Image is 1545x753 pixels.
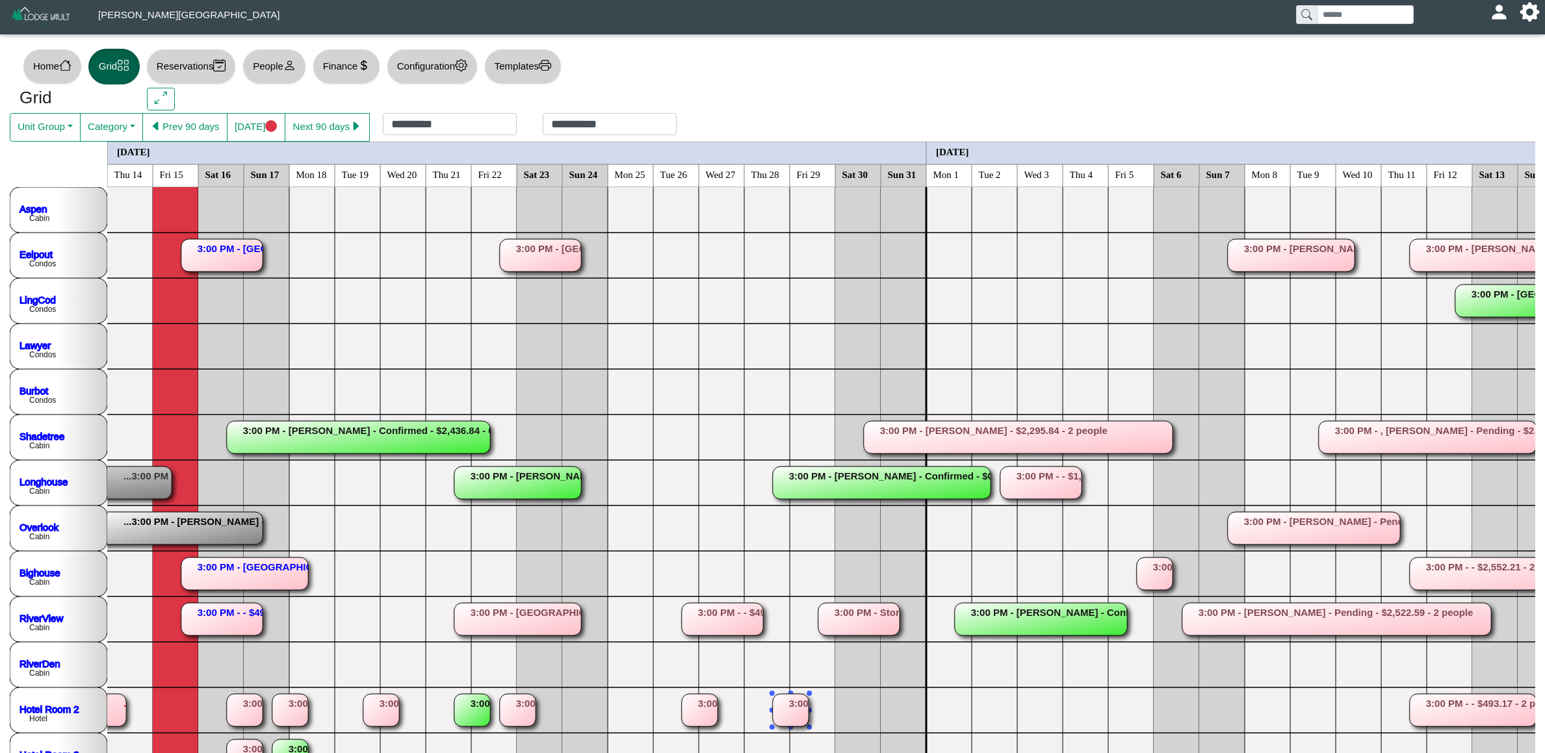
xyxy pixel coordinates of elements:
a: RiverView [19,612,63,623]
text: Cabin [29,532,49,541]
a: Hotel Room 2 [19,703,79,714]
a: Overlook [19,521,59,532]
button: [DATE]circle fill [227,113,285,142]
text: Hotel [29,714,47,723]
text: Cabin [29,441,49,450]
svg: search [1301,9,1312,19]
a: RiverDen [19,657,60,669]
text: Sat 30 [842,169,868,179]
text: Sun 7 [1206,169,1230,179]
text: Tue 9 [1297,169,1319,179]
text: Thu 4 [1070,169,1093,179]
text: Condos [29,305,56,314]
svg: caret left fill [150,120,162,133]
text: Condos [29,350,56,359]
button: arrows angle expand [147,88,175,111]
button: Unit Group [10,113,81,142]
text: Tue 26 [660,169,688,179]
svg: person [283,59,296,71]
svg: printer [539,59,551,71]
button: Homehouse [23,49,82,84]
text: Fri 5 [1115,169,1134,179]
text: Cabin [29,214,49,223]
text: Cabin [29,669,49,678]
text: Wed 20 [387,169,417,179]
svg: calendar2 check [213,59,226,71]
svg: house [59,59,71,71]
svg: gear [455,59,467,71]
button: Templatesprinter [484,49,562,84]
button: Configurationgear [387,49,478,84]
text: Condos [29,396,56,405]
text: Sun 17 [251,169,279,179]
a: Bighouse [19,567,60,578]
h3: Grid [19,88,127,108]
text: Tue 19 [342,169,369,179]
a: Aspen [19,203,47,214]
text: Fri 22 [478,169,502,179]
button: Peopleperson [242,49,305,84]
button: Financecurrency dollar [313,49,380,84]
svg: caret right fill [350,120,362,133]
svg: currency dollar [357,59,370,71]
text: Thu 11 [1388,169,1416,179]
text: Thu 21 [433,169,461,179]
svg: arrows angle expand [155,92,167,104]
svg: gear fill [1525,7,1535,17]
text: Tue 2 [979,169,1001,179]
text: Sat 23 [524,169,550,179]
a: Burbot [19,385,49,396]
text: Cabin [29,578,49,587]
a: Longhouse [19,476,68,487]
text: Fri 15 [160,169,183,179]
text: Wed 3 [1024,169,1049,179]
text: Mon 8 [1252,169,1278,179]
text: Fri 12 [1434,169,1457,179]
text: Sun 31 [888,169,916,179]
text: [DATE] [936,146,969,157]
a: LingCod [19,294,56,305]
button: Next 90 dayscaret right fill [285,113,370,142]
img: Z [10,5,72,28]
text: Thu 14 [114,169,142,179]
text: Sat 13 [1479,169,1505,179]
text: Fri 29 [797,169,820,179]
text: Sun 24 [569,169,598,179]
text: Sat 16 [205,169,231,179]
text: Wed 27 [706,169,736,179]
a: Lawyer [19,339,51,350]
text: Sat 6 [1161,169,1182,179]
svg: circle fill [265,120,278,133]
text: Mon 25 [615,169,645,179]
text: Mon 1 [933,169,959,179]
svg: person fill [1494,7,1504,17]
text: Mon 18 [296,169,327,179]
button: Gridgrid [88,49,140,84]
a: Eelpout [19,248,53,259]
a: Shadetree [19,430,64,441]
input: Check in [383,113,517,135]
text: Thu 28 [751,169,779,179]
text: Condos [29,259,56,268]
text: Cabin [29,623,49,632]
input: Check out [543,113,677,135]
svg: grid [117,59,129,71]
text: [DATE] [117,146,150,157]
button: caret left fillPrev 90 days [142,113,227,142]
text: Cabin [29,487,49,496]
button: Category [80,113,143,142]
text: Wed 10 [1343,169,1373,179]
button: Reservationscalendar2 check [146,49,236,84]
